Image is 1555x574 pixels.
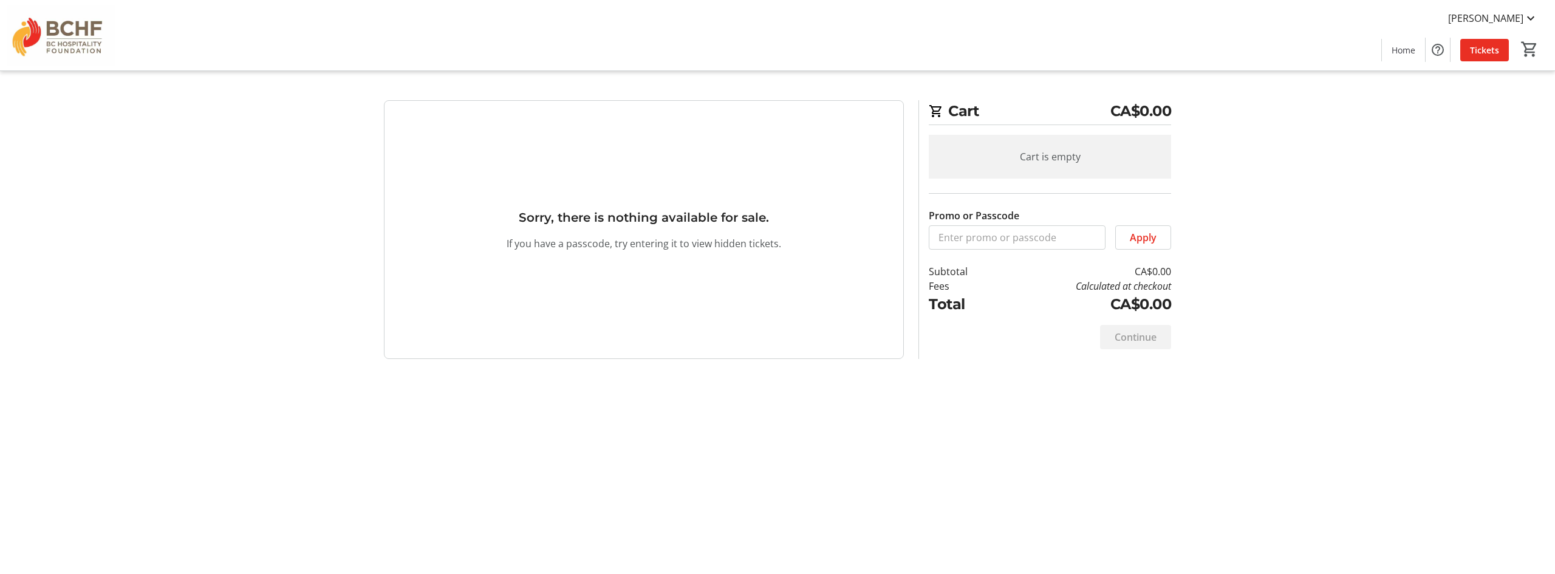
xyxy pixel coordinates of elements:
[1519,38,1540,60] button: Cart
[1115,225,1171,250] button: Apply
[929,208,1019,223] label: Promo or Passcode
[1130,230,1157,245] span: Apply
[7,5,115,66] img: BC Hospitality Foundation's Logo
[929,135,1171,179] div: Cart is empty
[929,100,1171,125] h2: Cart
[1426,38,1450,62] button: Help
[1382,39,1425,61] a: Home
[999,279,1171,293] td: Calculated at checkout
[1460,39,1509,61] a: Tickets
[1470,44,1499,56] span: Tickets
[1110,100,1172,122] span: CA$0.00
[929,279,999,293] td: Fees
[1448,11,1523,26] span: [PERSON_NAME]
[1438,9,1548,28] button: [PERSON_NAME]
[1392,44,1415,56] span: Home
[929,264,999,279] td: Subtotal
[999,293,1171,315] td: CA$0.00
[929,225,1106,250] input: Enter promo or passcode
[519,208,769,227] h3: Sorry, there is nothing available for sale.
[999,264,1171,279] td: CA$0.00
[929,293,999,315] td: Total
[507,236,781,251] p: If you have a passcode, try entering it to view hidden tickets.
